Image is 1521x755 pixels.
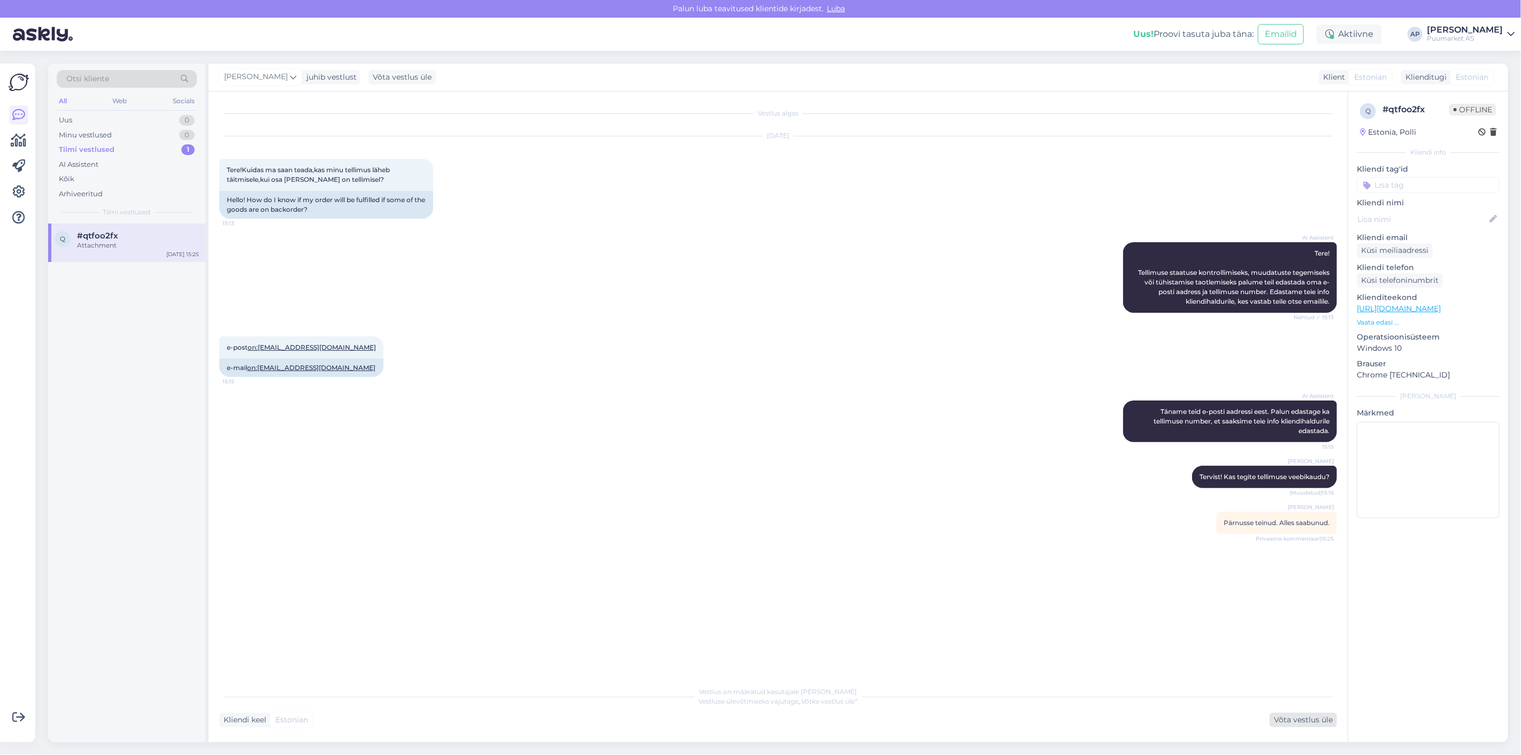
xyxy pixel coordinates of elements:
[1427,26,1503,34] div: [PERSON_NAME]
[1133,28,1254,41] div: Proovi tasuta juba täna:
[799,697,858,705] i: „Võtke vestlus üle”
[227,343,376,351] span: e-post
[219,714,266,726] div: Kliendi keel
[1357,358,1500,369] p: Brauser
[222,377,263,386] span: 15:15
[224,71,288,83] span: [PERSON_NAME]
[1200,473,1330,481] span: Tervist! Kas tegite tellimuse veebikaudu?
[1317,25,1382,44] div: Aktiivne
[1357,164,1500,175] p: Kliendi tag'id
[1256,535,1334,543] span: Privaatne kommentaar | 15:25
[302,72,357,83] div: juhib vestlust
[219,109,1337,118] div: Vestlus algas
[1258,24,1304,44] button: Emailid
[1456,72,1488,83] span: Estonian
[1449,104,1496,115] span: Offline
[1357,243,1433,258] div: Küsi meiliaadressi
[700,688,857,696] span: Vestlus on määratud kasutajale [PERSON_NAME]
[59,189,103,199] div: Arhiveeritud
[59,159,98,170] div: AI Assistent
[1357,292,1500,303] p: Klienditeekond
[1357,262,1500,273] p: Kliendi telefon
[1294,313,1334,321] span: Nähtud ✓ 15:13
[1357,318,1500,327] p: Vaata edasi ...
[219,191,433,219] div: Hello! How do I know if my order will be fulfilled if some of the goods are on backorder?
[1357,273,1443,288] div: Küsi telefoninumbrit
[1294,392,1334,400] span: AI Assistent
[1288,503,1334,511] span: [PERSON_NAME]
[699,697,858,705] span: Vestluse ülevõtmiseks vajutage
[1357,369,1500,381] p: Chrome [TECHNICAL_ID]
[1360,127,1416,138] div: Estonia, Polli
[247,364,375,372] a: on:[EMAIL_ADDRESS][DOMAIN_NAME]
[1288,457,1334,465] span: [PERSON_NAME]
[111,94,129,108] div: Web
[66,73,109,84] span: Otsi kliente
[1319,72,1345,83] div: Klient
[77,231,118,241] span: #qtfoo2fx
[1357,177,1500,193] input: Lisa tag
[1294,443,1334,451] span: 15:15
[824,4,848,13] span: Luba
[1427,34,1503,43] div: Puumarket AS
[1357,391,1500,401] div: [PERSON_NAME]
[1224,519,1330,527] span: Pärnusse teinud. Alles saabunud.
[1294,234,1334,242] span: AI Assistent
[227,166,391,183] span: Tere!Kuidas ma saan teada,kas minu tellimus läheb täitmisele,kui osa [PERSON_NAME] on tellimisel?
[9,72,29,93] img: Askly Logo
[77,241,199,250] div: Attachment
[171,94,197,108] div: Socials
[57,94,69,108] div: All
[1289,489,1334,497] span: (Muudetud) 15:16
[1357,232,1500,243] p: Kliendi email
[181,144,195,155] div: 1
[1401,72,1447,83] div: Klienditugi
[248,343,376,351] a: on:[EMAIL_ADDRESS][DOMAIN_NAME]
[1357,213,1487,225] input: Lisa nimi
[222,219,263,227] span: 15:13
[1357,197,1500,209] p: Kliendi nimi
[59,130,112,141] div: Minu vestlused
[1408,27,1423,42] div: AP
[1357,343,1500,354] p: Windows 10
[59,144,114,155] div: Tiimi vestlused
[59,115,72,126] div: Uus
[1357,332,1500,343] p: Operatsioonisüsteem
[1382,103,1449,116] div: # qtfoo2fx
[219,359,383,377] div: e-mail
[368,70,436,84] div: Võta vestlus üle
[1270,713,1337,727] div: Võta vestlus üle
[1154,407,1331,435] span: Täname teid e-posti aadressi eest. Palun edastage ka tellimuse number, et saaksime teie info klie...
[103,207,151,217] span: Tiimi vestlused
[59,174,74,184] div: Kõik
[179,115,195,126] div: 0
[1365,107,1371,115] span: q
[1357,304,1441,313] a: [URL][DOMAIN_NAME]
[1357,148,1500,157] div: Kliendi info
[166,250,199,258] div: [DATE] 15:25
[275,714,308,726] span: Estonian
[60,235,65,243] span: q
[219,131,1337,141] div: [DATE]
[1354,72,1387,83] span: Estonian
[1357,407,1500,419] p: Märkmed
[179,130,195,141] div: 0
[1427,26,1515,43] a: [PERSON_NAME]Puumarket AS
[1133,29,1154,39] b: Uus!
